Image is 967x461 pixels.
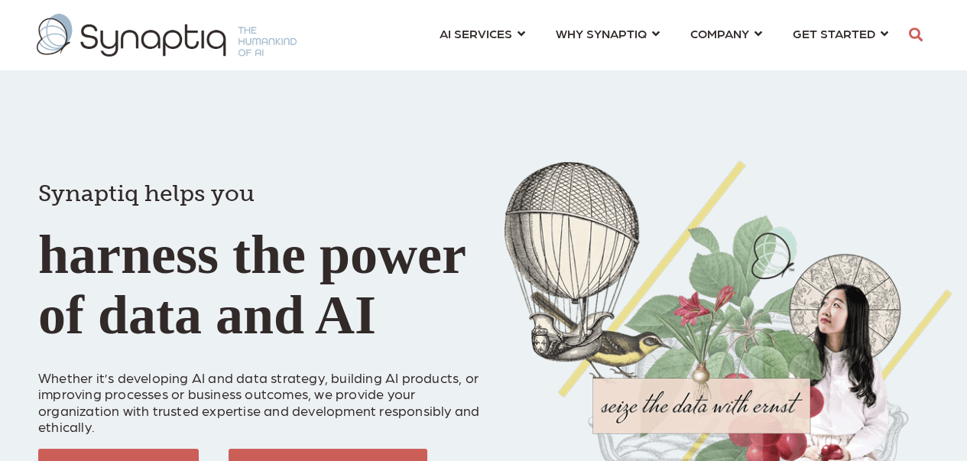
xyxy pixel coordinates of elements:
[424,8,904,63] nav: menu
[440,23,512,44] span: AI SERVICES
[793,23,875,44] span: GET STARTED
[37,14,297,57] img: synaptiq logo-1
[690,19,762,47] a: COMPANY
[38,180,255,207] span: Synaptiq helps you
[38,153,485,346] h1: harness the power of data and AI
[440,19,525,47] a: AI SERVICES
[793,19,888,47] a: GET STARTED
[556,19,660,47] a: WHY SYNAPTIQ
[38,352,485,435] p: Whether it’s developing AI and data strategy, building AI products, or improving processes or bus...
[556,23,647,44] span: WHY SYNAPTIQ
[690,23,749,44] span: COMPANY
